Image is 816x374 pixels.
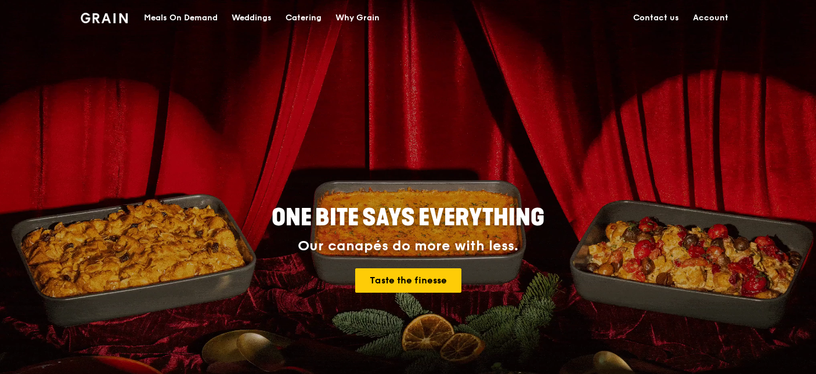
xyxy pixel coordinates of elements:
a: Weddings [225,1,279,35]
div: Weddings [232,1,272,35]
div: Meals On Demand [144,1,218,35]
div: Our canapés do more with less. [199,238,617,254]
a: Why Grain [328,1,387,35]
a: Contact us [626,1,686,35]
a: Catering [279,1,328,35]
a: Taste the finesse [355,268,461,293]
span: ONE BITE SAYS EVERYTHING [272,204,544,232]
img: Grain [81,13,128,23]
div: Why Grain [335,1,380,35]
a: Account [686,1,735,35]
div: Catering [286,1,322,35]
